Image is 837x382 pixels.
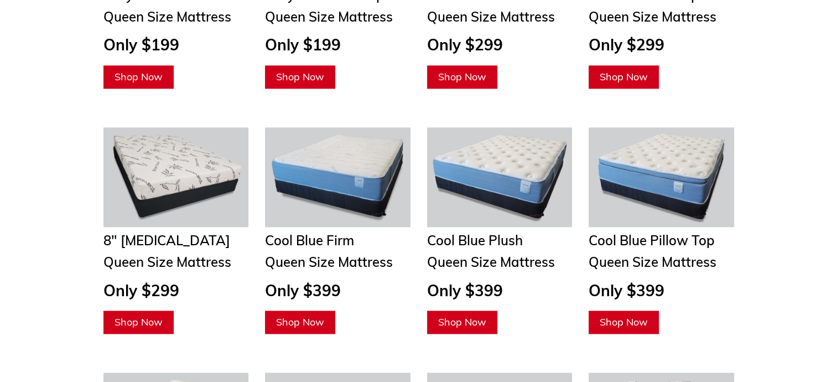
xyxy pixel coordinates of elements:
[103,65,174,89] a: Shop Now
[438,70,486,83] span: Shop Now
[427,281,503,300] span: Only $399
[427,232,523,249] span: Cool Blue Plush
[103,232,230,249] span: 8" [MEDICAL_DATA]
[427,311,497,334] a: Shop Now
[427,254,555,270] span: Queen Size Mattress
[276,316,324,328] span: Shop Now
[103,35,179,54] span: Only $199
[589,35,664,54] span: Only $299
[103,127,249,227] img: Bamboo 8
[427,65,497,89] a: Shop Now
[103,8,231,25] span: Queen Size Mattress
[265,8,393,25] span: Queen Size Mattress
[589,127,734,227] img: Cool Blue Pillow Top Mattress
[276,70,324,83] span: Shop Now
[103,311,174,334] a: Shop Now
[600,316,648,328] span: Shop Now
[589,281,664,300] span: Only $399
[589,65,659,89] a: Shop Now
[589,232,715,249] span: Cool Blue Pillow Top
[265,65,335,89] a: Shop Now
[115,316,163,328] span: Shop Now
[103,254,231,270] span: Queen Size Mattress
[265,232,354,249] span: Cool Blue Firm
[115,70,163,83] span: Shop Now
[438,316,486,328] span: Shop Now
[265,35,341,54] span: Only $199
[427,35,503,54] span: Only $299
[265,311,335,334] a: Shop Now
[265,281,341,300] span: Only $399
[265,127,410,227] img: Cool Blue Firm Mattress
[589,254,716,270] span: Queen Size Mattress
[427,127,573,227] img: Cool Blue Plush Mattress
[265,254,393,270] span: Queen Size Mattress
[427,8,555,25] span: Queen Size Mattress
[103,281,179,300] span: Only $299
[589,8,716,25] span: Queen Size Mattress
[600,70,648,83] span: Shop Now
[589,311,659,334] a: Shop Now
